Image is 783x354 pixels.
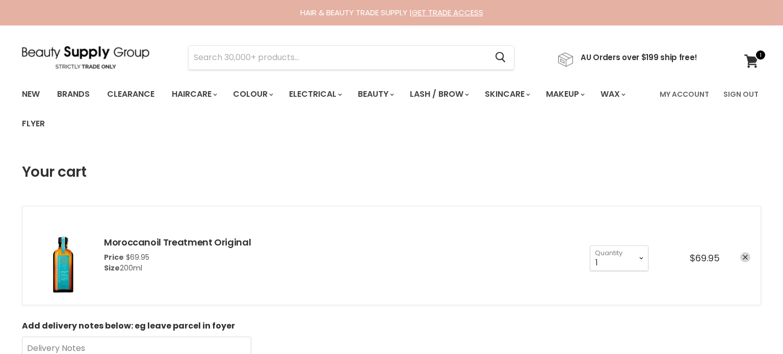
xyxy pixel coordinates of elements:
a: Colour [225,84,279,105]
div: HAIR & BEAUTY TRADE SUPPLY | [9,8,774,18]
input: Search [189,46,487,69]
a: Moroccanoil Treatment Original [104,236,251,249]
a: Brands [49,84,97,105]
a: remove Moroccanoil Treatment Original [740,252,750,262]
a: Wax [593,84,632,105]
button: Search [487,46,514,69]
a: Haircare [164,84,223,105]
iframe: Gorgias live chat messenger [732,306,773,344]
nav: Main [9,79,774,139]
a: Makeup [538,84,591,105]
h1: Your cart [22,164,86,180]
div: 200ml [104,263,251,274]
a: Lash / Brow [402,84,475,105]
a: Skincare [477,84,536,105]
a: Flyer [14,113,53,134]
a: Sign Out [717,84,765,105]
img: Moroccanoil Treatment Original - 200ml [33,216,94,294]
ul: Main menu [14,79,654,139]
span: $69.95 [126,252,149,262]
select: Quantity [590,246,648,271]
a: New [14,84,47,105]
a: GET TRADE ACCESS [412,7,483,18]
a: Electrical [281,84,348,105]
a: Beauty [350,84,400,105]
a: Clearance [99,84,162,105]
span: Size [104,263,120,273]
form: Product [188,45,514,70]
a: My Account [654,84,715,105]
span: Price [104,252,124,262]
b: Add delivery notes below: eg leave parcel in foyer [22,320,235,332]
span: $69.95 [690,252,720,264]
